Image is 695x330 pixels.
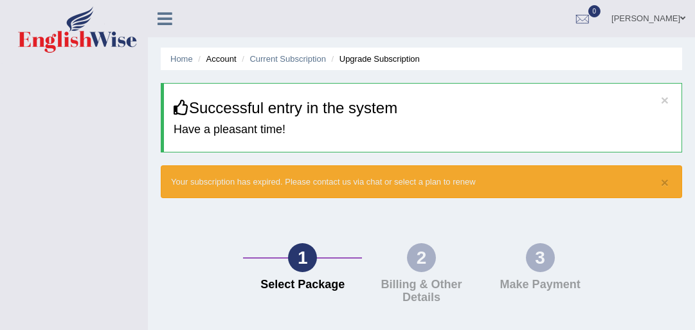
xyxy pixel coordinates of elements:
a: Current Subscription [249,54,326,64]
button: × [661,93,669,107]
h3: Successful entry in the system [174,100,672,116]
a: Home [170,54,193,64]
h4: Have a pleasant time! [174,124,672,136]
div: Your subscription has expired. Please contact us via chat or select a plan to renew [161,165,682,198]
h4: Select Package [249,279,356,291]
button: × [661,176,669,189]
li: Account [195,53,236,65]
div: 3 [526,243,555,272]
div: 1 [288,243,317,272]
h4: Make Payment [487,279,593,291]
li: Upgrade Subscription [329,53,420,65]
span: 0 [588,5,601,17]
div: 2 [407,243,436,272]
h4: Billing & Other Details [368,279,474,304]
